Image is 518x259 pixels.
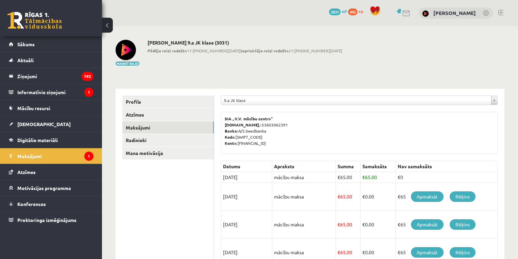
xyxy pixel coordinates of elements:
[122,121,214,134] a: Maksājumi
[342,8,347,14] span: mP
[362,193,365,200] span: €
[9,84,93,100] a: Informatīvie ziņojumi1
[7,12,62,29] a: Rīgas 1. Tālmācības vidusskola
[9,36,93,52] a: Sākums
[335,172,361,183] td: 65.00
[361,172,396,183] td: 65.00
[450,191,476,202] a: Rēķins
[122,147,214,159] a: Mana motivācija
[116,62,139,66] button: Mainīt bildi
[396,172,497,183] td: €0
[450,219,476,230] a: Rēķins
[122,108,214,121] a: Atzīmes
[17,105,50,111] span: Mācību resursi
[225,122,262,127] b: [DOMAIN_NAME].:
[329,8,341,15] span: 3031
[422,10,429,17] img: Marija Gudrenika
[338,193,340,200] span: €
[225,128,238,134] b: Banka:
[116,40,136,60] img: Marija Gudrenika
[348,8,358,15] span: 492
[362,249,365,255] span: €
[9,100,93,116] a: Mācību resursi
[272,183,336,211] td: mācību maksa
[148,48,342,54] span: 11:[PHONE_NUMBER][DATE] 21:[PHONE_NUMBER][DATE]
[17,137,58,143] span: Digitālie materiāli
[362,174,365,180] span: €
[411,191,444,202] a: Apmaksāt
[329,8,347,14] a: 3031 mP
[433,10,476,16] a: [PERSON_NAME]
[361,211,396,239] td: 0.00
[348,8,366,14] a: 492 xp
[411,219,444,230] a: Apmaksāt
[17,169,36,175] span: Atzīmes
[359,8,363,14] span: xp
[9,132,93,148] a: Digitālie materiāli
[17,148,93,164] legend: Maksājumi
[148,48,187,53] b: Pēdējo reizi redzēts
[221,172,272,183] td: [DATE]
[362,221,365,227] span: €
[122,96,214,108] a: Profils
[225,116,494,146] p: 53603062391 A/S Swedbanka [SWIFT_CODE] [FINANCIAL_ID]
[9,148,93,164] a: Maksājumi1
[450,247,476,258] a: Rēķins
[225,140,238,146] b: Konts:
[338,221,340,227] span: €
[224,96,488,105] span: 9.a JK klase
[84,152,93,161] i: 1
[82,72,93,81] i: 192
[9,116,93,132] a: [DEMOGRAPHIC_DATA]
[361,161,396,172] th: Samaksāts
[335,161,361,172] th: Summa
[84,88,93,97] i: 1
[17,201,46,207] span: Konferences
[221,96,497,105] a: 9.a JK klase
[9,68,93,84] a: Ziņojumi192
[338,174,340,180] span: €
[148,40,342,46] h2: [PERSON_NAME] 9.a JK klase (3031)
[221,183,272,211] td: [DATE]
[272,211,336,239] td: mācību maksa
[9,52,93,68] a: Aktuāli
[9,212,93,228] a: Proktoringa izmēģinājums
[17,121,71,127] span: [DEMOGRAPHIC_DATA]
[335,211,361,239] td: 65.00
[17,217,76,223] span: Proktoringa izmēģinājums
[335,183,361,211] td: 65.00
[396,183,497,211] td: €65
[272,161,336,172] th: Apraksts
[241,48,289,53] b: Iepriekšējo reizi redzēts
[225,116,273,121] b: SIA „V.V. mācību centrs”
[17,41,35,47] span: Sākums
[221,211,272,239] td: [DATE]
[9,196,93,212] a: Konferences
[9,180,93,196] a: Motivācijas programma
[17,84,93,100] legend: Informatīvie ziņojumi
[396,211,497,239] td: €65
[225,134,236,140] b: Kods:
[122,134,214,146] a: Radinieki
[221,161,272,172] th: Datums
[17,57,34,63] span: Aktuāli
[396,161,497,172] th: Nav samaksāts
[338,249,340,255] span: €
[411,247,444,258] a: Apmaksāt
[272,172,336,183] td: mācību maksa
[17,185,71,191] span: Motivācijas programma
[9,164,93,180] a: Atzīmes
[361,183,396,211] td: 0.00
[17,68,93,84] legend: Ziņojumi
